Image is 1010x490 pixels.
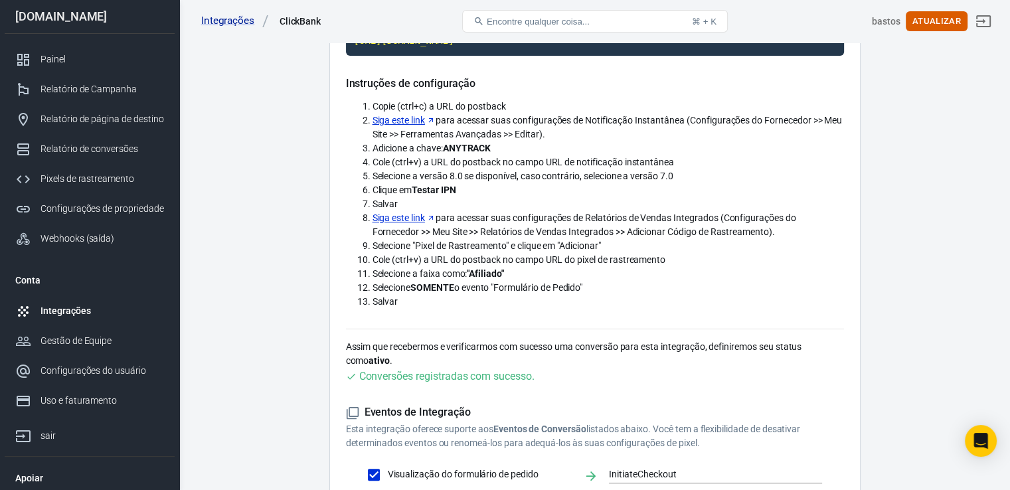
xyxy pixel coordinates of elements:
a: Relatório de Campanha [5,74,175,104]
font: Relatório de conversões [41,143,138,154]
font: Apoiar [15,473,43,483]
input: Iniciar Checkout [609,466,802,483]
a: Siga este link [373,114,436,127]
font: Salvar [373,199,398,209]
font: Selecione a faixa como: [373,268,467,279]
font: Adicione a chave: [373,143,443,153]
a: Gestão de Equipe [5,326,175,356]
font: Copie (ctrl+c) a URL do postback [373,101,506,112]
font: para acessar suas configurações de Notificação Instantânea (Configurações do Fornecedor >> Meu Si... [373,115,843,139]
font: ativo [369,355,390,366]
button: Encontre qualquer coisa...⌘ + K [462,10,728,33]
font: Visualização do formulário de pedido [388,469,539,479]
font: Testar IPN [412,185,456,195]
a: Relatório de conversões [5,134,175,164]
div: Abra o Intercom Messenger [965,425,997,457]
a: Painel [5,44,175,74]
font: para acessar suas configurações de Relatórios de Vendas Integrados (Configurações do Fornecedor >... [373,212,796,237]
font: listados abaixo. Você tem a flexibilidade de desativar determinados eventos ou renomeá-los para a... [346,424,801,448]
font: Integrações [41,305,90,316]
a: Siga este link [373,211,436,225]
font: Encontre qualquer coisa... [487,17,590,27]
a: sair [968,5,999,37]
font: Siga este link [373,115,425,125]
font: Selecione "Pixel de Rastreamento" e clique em "Adicionar" [373,240,601,251]
font: Relatório de página de destino [41,114,164,124]
font: ⌘ + K [692,17,716,27]
font: Conversões registradas com sucesso. [359,370,535,382]
font: Eventos de Conversão [493,424,586,434]
a: Pixels de rastreamento [5,164,175,194]
font: Atualizar [912,16,961,26]
font: Siga este link [373,212,425,223]
font: Pixels de rastreamento [41,173,134,184]
font: Instruções de configuração [346,77,476,90]
font: Selecione a versão 8.0 se disponível, caso contrário, selecione a versão 7.0 [373,171,673,181]
div: ClickBank [280,15,321,28]
font: ANYTRACK [443,143,491,153]
font: Selecione [373,282,411,293]
a: sair [5,416,175,451]
font: Integrações [201,15,254,27]
font: SOMENTE [410,282,454,293]
div: ID da conta: gzTo5W2d [872,15,900,29]
font: Painel [41,54,66,64]
a: Integrações [201,14,269,29]
a: Integrações [5,296,175,326]
font: bastos [872,16,900,27]
font: Configurações de propriedade [41,203,164,214]
font: Eventos de Integração [365,406,471,418]
a: Webhooks (saída) [5,224,175,254]
font: . [390,355,392,366]
font: Salvar [373,296,398,307]
a: Configurações do usuário [5,356,175,386]
font: ClickBank [280,16,321,27]
font: [DOMAIN_NAME] [15,9,107,23]
a: Configurações de propriedade [5,194,175,224]
font: Cole (ctrl+v) a URL do postback no campo URL do pixel de rastreamento [373,254,666,265]
font: o evento "Formulário de Pedido" [454,282,582,293]
font: Esta integração oferece suporte aos [346,424,493,434]
font: Relatório de Campanha [41,84,137,94]
font: Uso e faturamento [41,395,117,406]
font: Assim que recebermos e verificarmos com sucesso uma conversão para esta integração, definiremos s... [346,341,802,366]
font: Gestão de Equipe [41,335,112,346]
font: Conta [15,275,41,286]
font: Webhooks (saída) [41,233,114,244]
font: Configurações do usuário [41,365,146,376]
font: Clique em [373,185,412,195]
font: Cole (ctrl+v) a URL do postback no campo URL de notificação instantânea [373,157,674,167]
a: Relatório de página de destino [5,104,175,134]
button: Atualizar [906,11,968,32]
font: "Afiliado" [467,268,504,279]
a: Uso e faturamento [5,386,175,416]
font: sair [41,430,56,441]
